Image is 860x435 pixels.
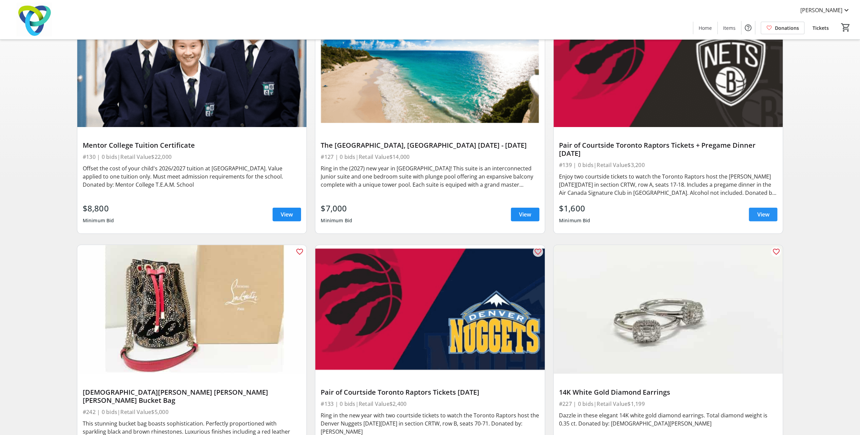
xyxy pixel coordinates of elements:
[757,210,769,219] span: View
[800,6,842,14] span: [PERSON_NAME]
[807,22,834,34] a: Tickets
[723,24,736,32] span: Items
[559,411,778,428] div: Dazzle in these elegant 14K white gold diamond earrings. Total diamond weight is 0.35 ct. Donated...
[321,399,539,409] div: #133 | 0 bids | Retail Value $2,400
[83,407,301,417] div: #242 | 0 bids | Retail Value $5,000
[813,24,829,32] span: Tickets
[772,248,780,256] mat-icon: favorite_outline
[77,245,307,374] img: Christian Louboutin Marie Jane Bucket Bag
[559,388,778,396] div: 14K White Gold Diamond Earrings
[718,22,741,34] a: Items
[775,24,799,32] span: Donations
[749,208,777,221] a: View
[761,22,804,34] a: Donations
[840,21,852,34] button: Cart
[559,172,778,197] div: Enjoy two courtside tickets to watch the Toronto Raptors host the [PERSON_NAME] [DATE][DATE] in s...
[4,3,64,37] img: Trillium Health Partners Foundation's Logo
[281,210,293,219] span: View
[321,388,539,396] div: Pair of Courtside Toronto Raptors Tickets [DATE]
[83,164,301,189] div: Offset the cost of your child's 2026/2027 tuition at [GEOGRAPHIC_DATA]. Value applied to one tuit...
[83,388,301,405] div: [DEMOGRAPHIC_DATA][PERSON_NAME] [PERSON_NAME] [PERSON_NAME] Bucket Bag
[296,248,304,256] mat-icon: favorite_outline
[321,214,352,227] div: Minimum Bid
[321,164,539,189] div: Ring in the (2027) new year in [GEOGRAPHIC_DATA]! This suite is an interconnected Junior suite an...
[511,208,539,221] a: View
[273,208,301,221] a: View
[519,210,531,219] span: View
[321,152,539,162] div: #127 | 0 bids | Retail Value $14,000
[699,24,712,32] span: Home
[559,141,778,158] div: Pair of Courtside Toronto Raptors Tickets + Pregame Dinner [DATE]
[321,202,352,214] div: $7,000
[559,214,591,227] div: Minimum Bid
[83,214,114,227] div: Minimum Bid
[534,248,542,256] mat-icon: favorite_outline
[693,22,717,34] a: Home
[559,202,591,214] div: $1,600
[741,21,755,35] button: Help
[83,141,301,149] div: Mentor College Tuition Certificate
[559,399,778,409] div: #227 | 0 bids | Retail Value $1,199
[83,202,114,214] div: $8,800
[795,5,856,16] button: [PERSON_NAME]
[559,160,778,170] div: #139 | 0 bids | Retail Value $3,200
[315,245,545,374] img: Pair of Courtside Toronto Raptors Tickets Wednesday, December 31, 2025
[321,141,539,149] div: The [GEOGRAPHIC_DATA], [GEOGRAPHIC_DATA] [DATE] - [DATE]
[83,152,301,162] div: #130 | 0 bids | Retail Value $22,000
[554,245,783,374] img: 14K White Gold Diamond Earrings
